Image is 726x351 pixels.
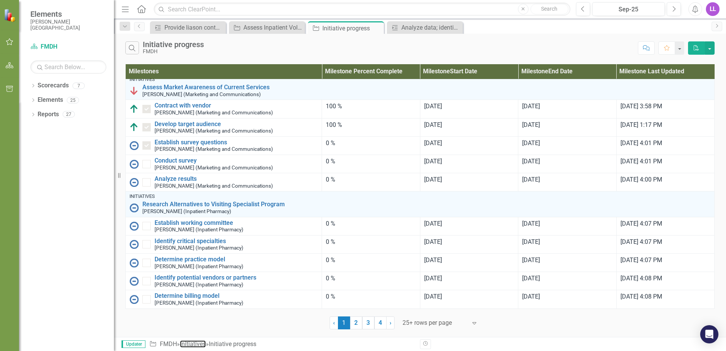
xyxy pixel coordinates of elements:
[322,24,382,33] div: Initiative progress
[522,103,540,110] span: [DATE]
[30,19,106,31] small: [PERSON_NAME][GEOGRAPHIC_DATA]
[126,253,322,272] td: Double-Click to Edit Right Click for Context Menu
[322,118,420,136] td: Double-Click to Edit
[155,175,318,182] a: Analyze results
[209,340,256,348] div: Initiative progress
[122,340,145,348] span: Updater
[620,121,711,130] div: [DATE] 1:17 PM
[155,139,318,146] a: Establish survey questions
[129,104,139,114] img: Above Target
[424,293,442,300] span: [DATE]
[142,84,710,91] a: Assess Market Awareness of Current Services
[620,139,711,148] div: [DATE] 4:01 PM
[700,325,718,343] div: Open Intercom Messenger
[155,110,273,115] small: [PERSON_NAME] (Marketing and Communications)
[4,8,17,22] img: ClearPoint Strategy
[126,136,322,155] td: Double-Click to Edit Right Click for Context Menu
[129,160,139,169] img: No Information
[129,178,139,187] img: No Information
[706,2,720,16] div: LL
[126,272,322,290] td: Double-Click to Edit Right Click for Context Menu
[326,274,416,283] div: 0 %
[155,102,318,109] a: Contract with vendor
[155,146,273,152] small: [PERSON_NAME] (Marketing and Communications)
[155,183,273,189] small: [PERSON_NAME] (Marketing and Communications)
[38,81,69,90] a: Scorecards
[154,3,570,16] input: Search ClearPoint...
[155,245,243,251] small: [PERSON_NAME] (Inpatient Pharmacy)
[322,217,420,235] td: Double-Click to Edit
[142,209,231,214] small: [PERSON_NAME] (Inpatient Pharmacy)
[129,277,139,286] img: No Information
[326,175,416,184] div: 0 %
[126,235,322,253] td: Double-Click to Edit Right Click for Context Menu
[338,316,350,329] span: 1
[424,176,442,183] span: [DATE]
[155,292,318,299] a: Determine billing model
[129,141,139,150] img: No Information
[522,256,540,264] span: [DATE]
[155,238,318,245] a: Identify critical specialties
[180,340,206,348] a: Initiatives
[322,235,420,253] td: Double-Click to Edit
[333,319,335,326] span: ‹
[149,340,414,349] div: » »
[129,221,139,231] img: No Information
[143,40,204,49] div: Initiative progress
[129,240,139,249] img: No Information
[522,238,540,245] span: [DATE]
[401,23,461,32] div: Analyze data; identify opportunities
[152,23,224,32] a: Provide liason contact
[129,86,139,95] img: Below Plan
[390,319,391,326] span: ›
[164,23,224,32] div: Provide liason contact
[155,157,318,164] a: Conduct survey
[155,220,318,226] a: Establish working committee
[155,274,318,281] a: Identify potential vendors or partners
[326,121,416,130] div: 100 %
[155,300,243,306] small: [PERSON_NAME] (Inpatient Pharmacy)
[326,220,416,228] div: 0 %
[322,155,420,173] td: Double-Click to Edit
[424,275,442,282] span: [DATE]
[126,155,322,173] td: Double-Click to Edit Right Click for Context Menu
[424,220,442,227] span: [DATE]
[522,158,540,165] span: [DATE]
[326,102,416,111] div: 100 %
[126,74,715,100] td: Double-Click to Edit Right Click for Context Menu
[155,256,318,263] a: Determine practice model
[142,92,261,97] small: [PERSON_NAME] (Marketing and Communications)
[522,176,540,183] span: [DATE]
[30,43,106,51] a: FMDH
[424,256,442,264] span: [DATE]
[522,121,540,128] span: [DATE]
[155,282,243,288] small: [PERSON_NAME] (Inpatient Pharmacy)
[522,293,540,300] span: [DATE]
[620,292,711,301] div: [DATE] 4:08 PM
[530,4,568,14] button: Search
[129,123,139,132] img: Above Target
[160,340,177,348] a: FMDH
[322,173,420,191] td: Double-Click to Edit
[424,121,442,128] span: [DATE]
[30,60,106,74] input: Search Below...
[326,157,416,166] div: 0 %
[424,158,442,165] span: [DATE]
[522,275,540,282] span: [DATE]
[38,110,59,119] a: Reports
[424,238,442,245] span: [DATE]
[322,272,420,290] td: Double-Click to Edit
[38,96,63,104] a: Elements
[129,203,139,212] img: No Information
[129,77,710,82] div: Initiatives
[592,2,665,16] button: Sep-25
[620,102,711,111] div: [DATE] 3:58 PM
[326,292,416,301] div: 0 %
[326,139,416,148] div: 0 %
[126,290,322,308] td: Double-Click to Edit Right Click for Context Menu
[389,23,461,32] a: Analyze data; identify opportunities
[155,121,318,128] a: Develop target audience
[155,128,273,134] small: [PERSON_NAME] (Marketing and Communications)
[129,194,710,199] div: Initiatives
[126,118,322,136] td: Double-Click to Edit Right Click for Context Menu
